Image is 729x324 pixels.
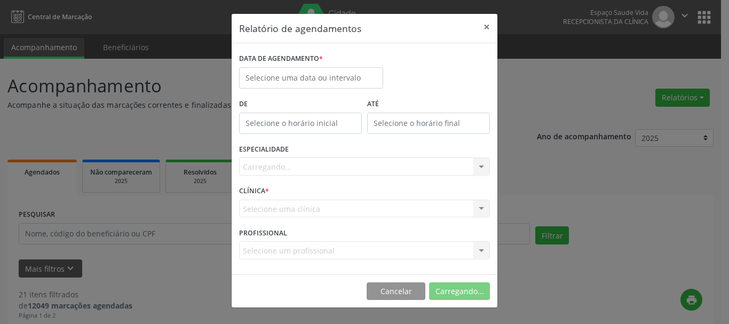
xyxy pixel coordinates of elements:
input: Selecione o horário final [367,113,490,134]
label: ATÉ [367,96,490,113]
label: De [239,96,362,113]
label: ESPECIALIDADE [239,141,289,158]
h5: Relatório de agendamentos [239,21,361,35]
button: Carregando... [429,282,490,301]
input: Selecione uma data ou intervalo [239,67,383,89]
label: DATA DE AGENDAMENTO [239,51,323,67]
input: Selecione o horário inicial [239,113,362,134]
button: Close [476,14,497,40]
label: CLÍNICA [239,183,269,200]
label: PROFISSIONAL [239,225,287,241]
button: Cancelar [367,282,425,301]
